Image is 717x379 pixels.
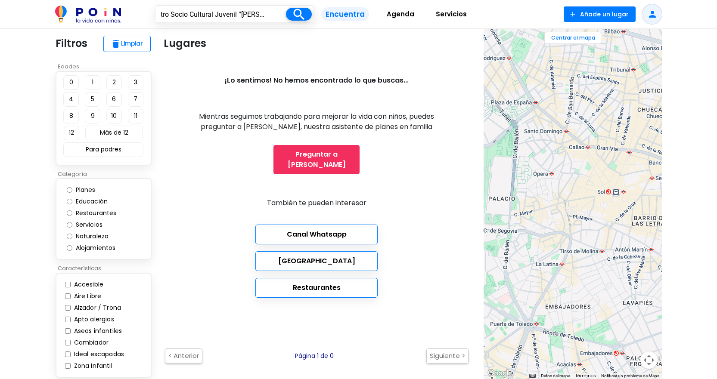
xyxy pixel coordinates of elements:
button: Datos del mapa [541,373,570,379]
button: 7 [128,92,143,107]
span: Servicios [432,7,471,21]
span: Agenda [383,7,418,21]
p: Lugares [164,36,206,51]
button: deleteLimpiar [103,36,151,52]
p: Categoría [56,170,157,179]
button: Para padres [63,142,143,157]
button: 6 [106,92,122,107]
a: Términos [575,373,596,379]
img: Google [486,368,514,379]
button: Combinaciones de teclas [529,373,535,379]
i: search [291,7,306,22]
label: Restaurantes [74,209,125,218]
a: [GEOGRAPHIC_DATA] [255,251,378,271]
a: Encuentra [314,4,376,25]
button: 1 [85,75,100,90]
label: Alzador / Trona [72,303,121,312]
a: Agenda [376,4,425,25]
p: Características [56,264,157,273]
label: Apto alergias [72,315,114,324]
span: Encuentra [321,7,369,22]
label: Educación [74,197,117,206]
a: Notificar un problema de Maps [601,373,659,378]
img: POiN [55,6,121,23]
input: ¿Dónde? [155,6,286,22]
a: Restaurantes [255,278,378,298]
button: Siguiente > [426,348,469,364]
p: ¡Lo sentimos! No hemos encontrado lo que buscas... [225,75,409,86]
a: Servicios [425,4,478,25]
button: 9 [85,109,100,123]
a: Abre esta zona en Google Maps (se abre en una nueva ventana) [486,368,514,379]
button: 4 [63,92,79,107]
button: 8 [63,109,79,123]
button: 12 [64,126,79,140]
p: También te pueden interesar [267,198,366,208]
label: Servicios [74,220,112,229]
label: Naturaleza [74,232,118,241]
button: Centrar el mapa [544,32,602,44]
p: Filtros [56,36,87,51]
p: Mientras seguimos trabajando para mejorar la vida con niños, puedes preguntar a [PERSON_NAME], nu... [183,111,450,132]
button: 10 [106,109,122,123]
label: Planes [74,185,104,194]
button: 0 [63,75,79,90]
label: Alojamientos [74,243,124,253]
button: 11 [128,109,143,123]
p: Página 1 de 0 [295,351,334,361]
button: Controles de visualización del mapa [640,351,658,369]
button: 3 [128,75,143,90]
button: < Anterior [165,348,202,364]
label: Ideal escapadas [72,350,124,359]
label: Zona Infantil [72,361,112,370]
button: 2 [106,75,122,90]
label: Aire Libre [72,292,102,301]
a: Canal Whatsapp [255,225,378,244]
label: Aseos infantiles [72,327,122,336]
label: Cambiador [72,338,109,347]
button: Más de 12 [85,126,143,140]
p: Edades [56,62,157,71]
span: delete [111,39,121,49]
button: Añade un lugar [564,6,636,22]
label: Accesible [72,280,104,289]
button: 5 [85,92,100,107]
a: Preguntar a [PERSON_NAME] [273,145,360,174]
